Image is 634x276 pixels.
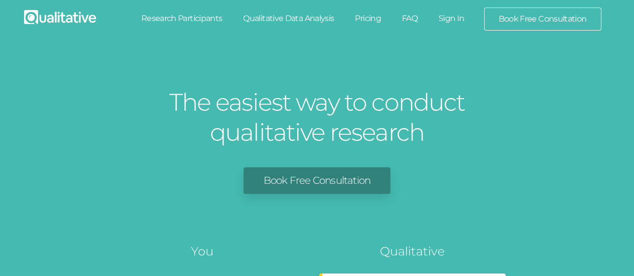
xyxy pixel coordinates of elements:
[344,8,391,30] a: Pricing
[24,10,96,24] img: Qualitative
[485,8,601,30] a: Book Free Consultation
[191,244,214,258] tspan: You
[244,167,390,194] a: Book Free Consultation
[428,8,475,30] a: Sign In
[391,8,428,30] a: FAQ
[131,8,233,30] a: Research Participants
[167,87,468,147] h1: The easiest way to conduct qualitative research
[233,8,344,30] a: Qualitative Data Analysis
[380,244,445,258] tspan: Qualitative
